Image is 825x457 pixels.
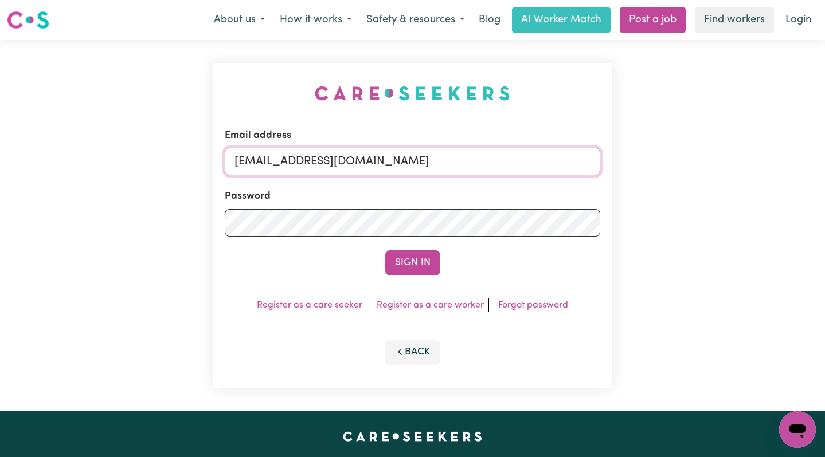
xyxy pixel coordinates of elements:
button: Sign In [385,250,440,275]
a: Post a job [620,7,686,33]
a: Register as a care worker [377,301,484,310]
a: Forgot password [498,301,568,310]
button: Back [385,340,440,365]
a: Register as a care seeker [257,301,362,310]
a: Careseekers home page [343,432,482,441]
label: Password [225,189,271,204]
button: Safety & resources [359,8,472,32]
iframe: Button to launch messaging window [779,411,816,448]
a: Login [779,7,818,33]
button: How it works [272,8,359,32]
a: Careseekers logo [7,7,49,33]
input: Email address [225,148,601,175]
label: Email address [225,128,291,143]
a: Find workers [695,7,774,33]
a: AI Worker Match [512,7,611,33]
a: Blog [472,7,507,33]
img: Careseekers logo [7,10,49,30]
button: About us [206,8,272,32]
